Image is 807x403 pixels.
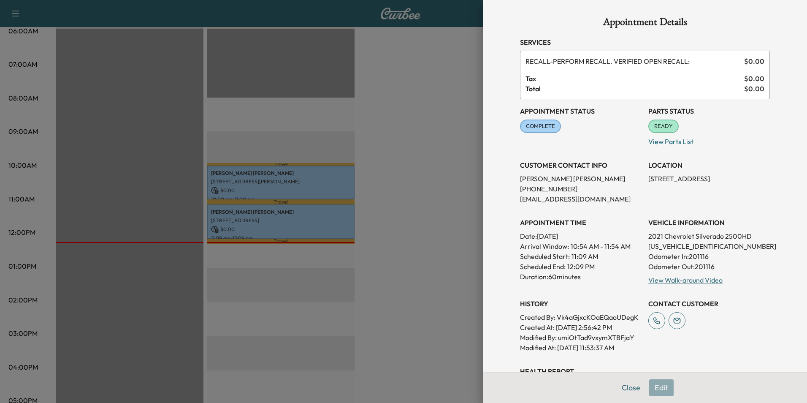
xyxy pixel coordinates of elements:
[520,218,642,228] h3: APPOINTMENT TIME
[571,241,631,251] span: 10:54 AM - 11:54 AM
[648,174,770,184] p: [STREET_ADDRESS]
[648,261,770,272] p: Odometer Out: 201116
[520,231,642,241] p: Date: [DATE]
[648,218,770,228] h3: VEHICLE INFORMATION
[520,312,642,322] p: Created By : Vk4aGjxcKOaEQaoUDegK
[744,74,764,84] span: $ 0.00
[648,160,770,170] h3: LOCATION
[649,122,678,131] span: READY
[520,184,642,194] p: [PHONE_NUMBER]
[520,261,566,272] p: Scheduled End:
[520,332,642,343] p: Modified By : umiOtTad9vxymXTBFjaY
[648,241,770,251] p: [US_VEHICLE_IDENTIFICATION_NUMBER]
[520,17,770,30] h1: Appointment Details
[520,299,642,309] h3: History
[520,272,642,282] p: Duration: 60 minutes
[648,276,723,284] a: View Walk-around Video
[520,343,642,353] p: Modified At : [DATE] 11:53:37 AM
[567,261,595,272] p: 12:09 PM
[520,194,642,204] p: [EMAIL_ADDRESS][DOMAIN_NAME]
[520,322,642,332] p: Created At : [DATE] 2:56:42 PM
[648,106,770,116] h3: Parts Status
[521,122,560,131] span: COMPLETE
[520,241,642,251] p: Arrival Window:
[520,160,642,170] h3: CUSTOMER CONTACT INFO
[525,84,744,94] span: Total
[744,56,764,66] span: $ 0.00
[520,366,770,376] h3: Health Report
[520,37,770,47] h3: Services
[648,299,770,309] h3: CONTACT CUSTOMER
[571,251,598,261] p: 11:09 AM
[520,174,642,184] p: [PERSON_NAME] [PERSON_NAME]
[648,231,770,241] p: 2021 Chevrolet Silverado 2500HD
[744,84,764,94] span: $ 0.00
[616,379,646,396] button: Close
[648,133,770,147] p: View Parts List
[520,251,570,261] p: Scheduled Start:
[525,74,744,84] span: Tax
[648,251,770,261] p: Odometer In: 201116
[525,56,741,66] span: PERFORM RECALL. VERIFIED OPEN RECALL:
[520,106,642,116] h3: Appointment Status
